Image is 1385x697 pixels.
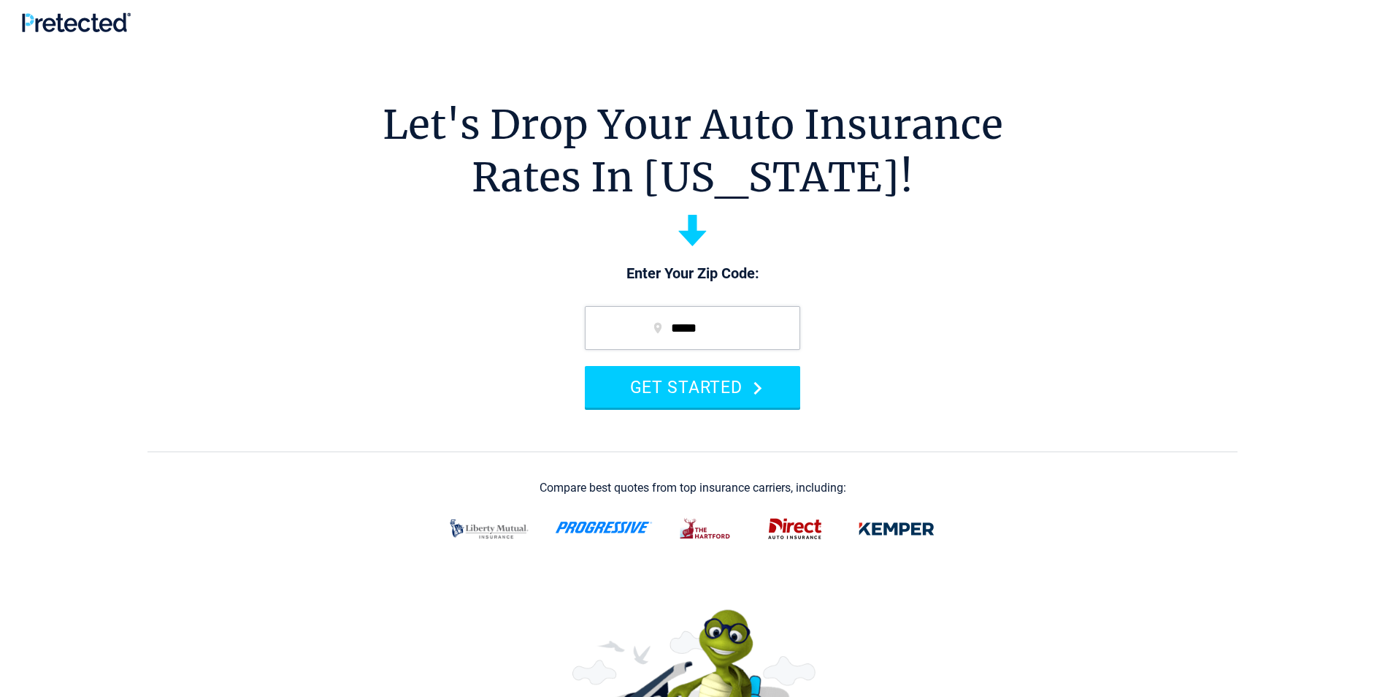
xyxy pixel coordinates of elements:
[441,510,537,548] img: liberty
[759,510,831,548] img: direct
[570,264,815,284] p: Enter Your Zip Code:
[555,522,653,533] img: progressive
[22,12,131,32] img: Pretected Logo
[540,481,846,495] div: Compare best quotes from top insurance carriers, including:
[848,510,945,548] img: kemper
[383,99,1003,204] h1: Let's Drop Your Auto Insurance Rates In [US_STATE]!
[585,366,800,408] button: GET STARTED
[670,510,742,548] img: thehartford
[585,306,800,350] input: zip code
